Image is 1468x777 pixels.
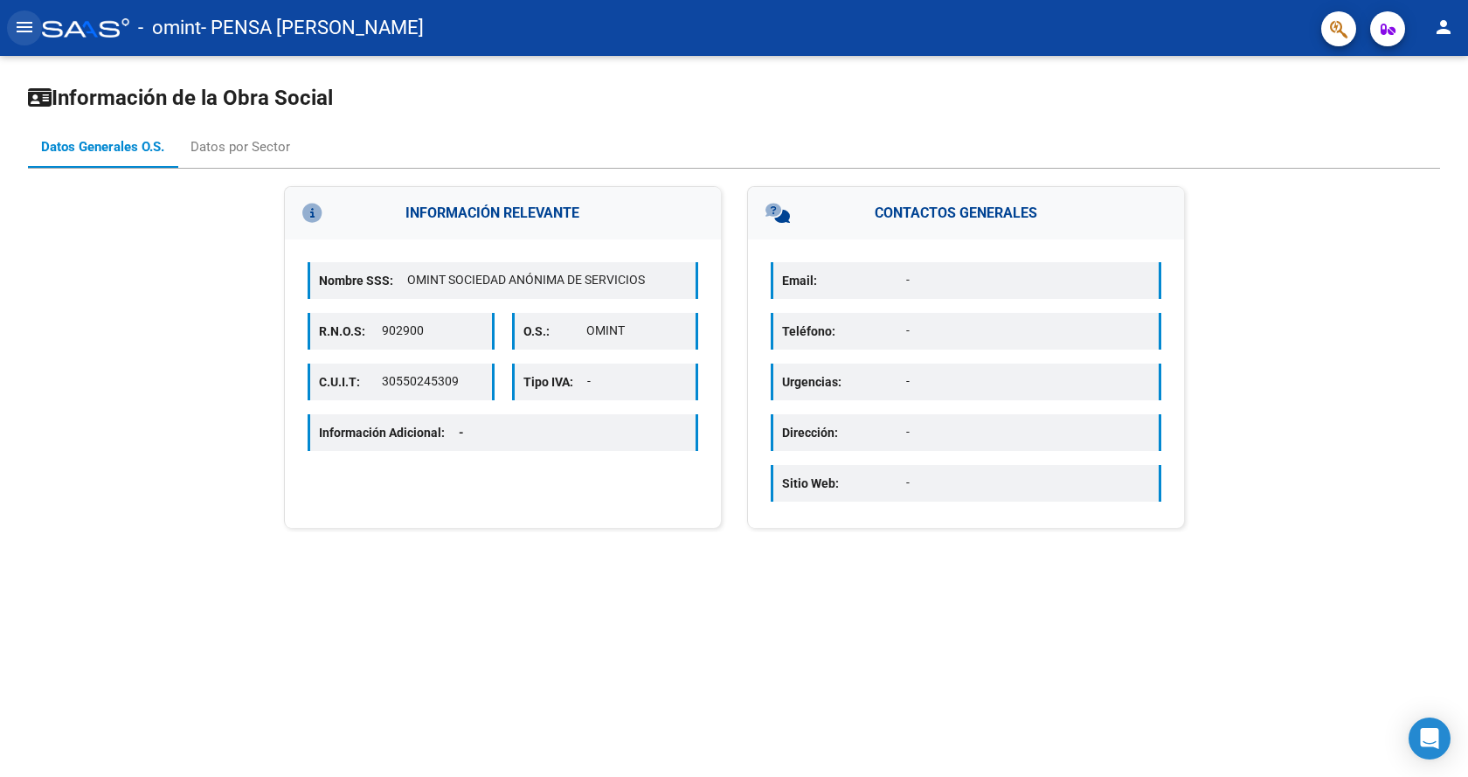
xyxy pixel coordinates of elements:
p: Urgencias: [782,372,906,392]
p: - [906,372,1150,391]
p: Email: [782,271,906,290]
span: - [459,426,464,440]
h3: CONTACTOS GENERALES [748,187,1184,239]
div: Open Intercom Messenger [1409,718,1451,760]
p: R.N.O.S: [319,322,382,341]
p: Dirección: [782,423,906,442]
p: OMINT SOCIEDAD ANÓNIMA DE SERVICIOS [407,271,687,289]
p: Teléfono: [782,322,906,341]
p: 902900 [382,322,482,340]
span: - PENSA [PERSON_NAME] [201,9,424,47]
p: Nombre SSS: [319,271,407,290]
p: - [906,474,1150,492]
p: - [906,423,1150,441]
p: C.U.I.T: [319,372,382,392]
h1: Información de la Obra Social [28,84,1440,112]
p: - [906,322,1150,340]
p: - [906,271,1150,289]
p: Información Adicional: [319,423,478,442]
p: O.S.: [523,322,586,341]
mat-icon: person [1433,17,1454,38]
p: Sitio Web: [782,474,906,493]
p: Tipo IVA: [523,372,587,392]
h3: INFORMACIÓN RELEVANTE [285,187,721,239]
p: OMINT [586,322,687,340]
div: Datos Generales O.S. [41,137,164,156]
p: - [587,372,688,391]
div: Datos por Sector [190,137,290,156]
span: - omint [138,9,201,47]
mat-icon: menu [14,17,35,38]
p: 30550245309 [382,372,482,391]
